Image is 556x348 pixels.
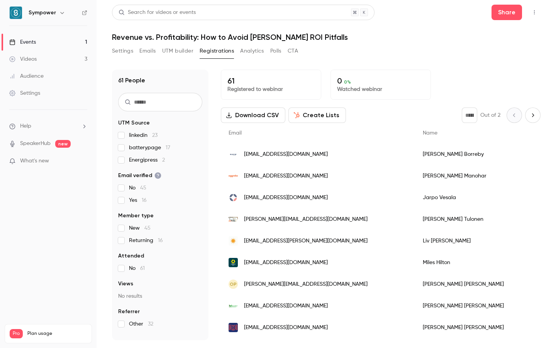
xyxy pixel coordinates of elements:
span: No [129,264,145,272]
button: CTA [288,45,298,57]
span: Referrer [118,308,140,316]
span: 45 [144,225,151,231]
div: [PERSON_NAME] [PERSON_NAME] [415,295,548,317]
div: [PERSON_NAME] Borreby [415,143,548,165]
span: Help [20,122,31,130]
p: Watched webinar [337,85,424,93]
button: Polls [270,45,281,57]
span: 17 [166,145,170,150]
img: commerzreal.com [229,258,238,267]
span: No [129,184,146,192]
button: Download CSV [221,107,285,123]
img: solkompaniet.se [229,236,238,246]
span: [EMAIL_ADDRESS][DOMAIN_NAME] [244,172,328,180]
img: cellife.fi [229,217,238,222]
span: [EMAIL_ADDRESS][DOMAIN_NAME] [244,302,328,310]
img: cursor.fi [229,193,238,202]
span: UTM Source [118,119,150,127]
p: 0 [337,76,424,85]
span: Returning [129,237,163,244]
button: Emails [139,45,156,57]
span: Email [229,130,242,136]
p: Out of 2 [480,111,500,119]
span: New [129,224,151,232]
span: new [55,140,71,148]
h6: Sympower [29,9,56,17]
div: Search for videos or events [119,9,196,17]
span: Email verified [118,172,161,179]
div: Miles Hilton [415,252,548,273]
span: What's new [20,157,49,165]
img: Sympower [10,7,22,19]
span: 0 % [344,79,351,85]
span: linkedin [129,131,158,139]
div: [PERSON_NAME] Manohar [415,165,548,187]
div: Audience [9,72,44,80]
div: Videos [9,55,37,63]
button: Analytics [240,45,264,57]
div: [PERSON_NAME] [PERSON_NAME] [415,273,548,295]
span: Pro [10,329,23,338]
button: Share [492,5,522,20]
img: battman.energy [229,301,238,310]
span: Name [423,130,437,136]
iframe: Noticeable Trigger [78,158,87,165]
button: Next page [525,107,541,123]
span: Views [118,280,133,288]
span: [EMAIL_ADDRESS][DOMAIN_NAME] [244,259,328,267]
span: OP [230,281,237,288]
button: Registrations [200,45,234,57]
span: Attended [118,252,144,260]
div: [PERSON_NAME] Tulonen [415,208,548,230]
span: Plan usage [27,331,87,337]
span: 61 [140,266,145,271]
div: Liv [PERSON_NAME] [415,230,548,252]
a: SpeakerHub [20,140,51,148]
span: Energipress [129,156,165,164]
span: [EMAIL_ADDRESS][DOMAIN_NAME] [244,150,328,159]
img: clarksons.com [229,323,238,332]
span: Other [129,320,153,328]
span: 32 [148,321,153,327]
p: 61 [227,76,315,85]
p: Registered to webinar [227,85,315,93]
span: 23 [152,133,158,138]
section: facet-groups [118,119,202,328]
span: [PERSON_NAME][EMAIL_ADDRESS][DOMAIN_NAME] [244,215,368,223]
span: 16 [158,238,163,243]
span: [EMAIL_ADDRESS][DOMAIN_NAME] [244,324,328,332]
p: No results [118,292,202,300]
span: [PERSON_NAME][EMAIL_ADDRESS][DOMAIN_NAME] [244,280,368,288]
button: Settings [112,45,133,57]
button: Create Lists [288,107,346,123]
span: Member type [118,212,154,220]
button: UTM builder [162,45,193,57]
span: [EMAIL_ADDRESS][PERSON_NAME][DOMAIN_NAME] [244,237,368,245]
span: 2 [162,157,165,163]
span: [EMAIL_ADDRESS][DOMAIN_NAME] [244,194,328,202]
span: batterypage [129,144,170,152]
li: help-dropdown-opener [9,122,87,130]
div: Jarpo Vesala [415,187,548,208]
div: Events [9,38,36,46]
img: aggreko.com [229,171,238,181]
div: Settings [9,89,40,97]
img: bluetopsolar.com [229,150,238,159]
span: Yes [129,196,147,204]
span: 45 [140,185,146,191]
div: [PERSON_NAME] [PERSON_NAME] [415,317,548,338]
h1: Revenue vs. Profitability: How to Avoid [PERSON_NAME] ROI Pitfalls [112,32,541,42]
h1: 61 People [118,76,145,85]
span: 16 [142,198,147,203]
